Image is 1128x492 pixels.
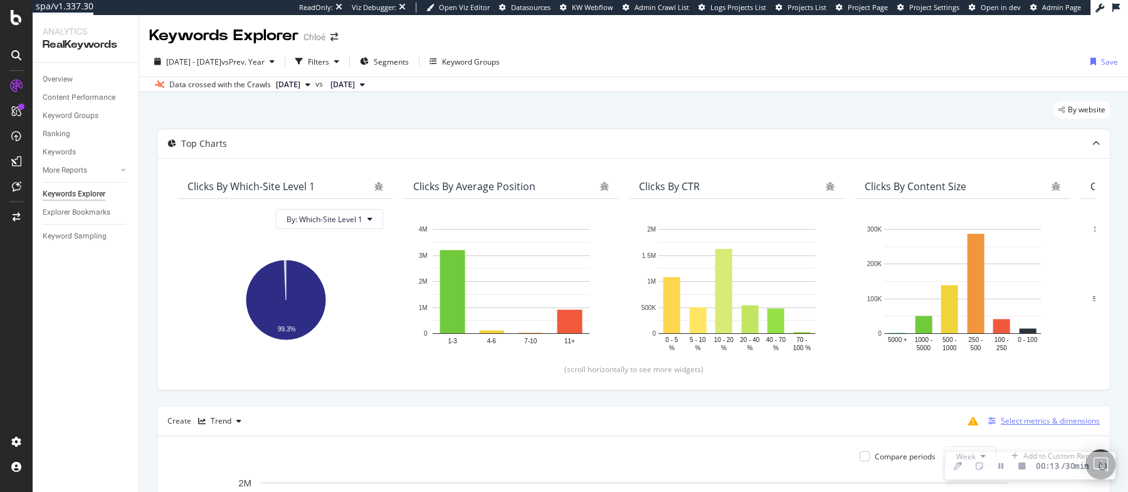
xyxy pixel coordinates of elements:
[43,146,76,159] div: Keywords
[776,3,826,13] a: Projects List
[1094,226,1107,233] text: 1.5M
[942,345,957,351] text: 1000
[1068,106,1105,114] span: By website
[867,296,882,302] text: 100K
[740,336,760,343] text: 20 - 40
[187,253,383,343] svg: A chart.
[942,336,957,343] text: 500 -
[271,77,315,92] button: [DATE]
[1052,182,1060,191] div: bug
[836,3,888,13] a: Project Page
[875,451,936,462] div: Compare periods
[149,51,280,72] button: [DATE] - [DATE]vsPrev. Year
[426,3,490,13] a: Open Viz Editor
[639,223,835,354] svg: A chart.
[413,223,609,354] svg: A chart.
[793,345,811,351] text: 100 %
[149,25,298,46] div: Keywords Explorer
[695,345,700,351] text: %
[374,56,409,67] span: Segments
[917,345,931,351] text: 5000
[1030,3,1081,13] a: Admin Page
[299,3,333,13] div: ReadOnly:
[290,51,344,72] button: Filters
[969,3,1021,13] a: Open in dev
[865,180,966,193] div: Clicks By Content Size
[796,336,807,343] text: 70 -
[647,226,656,233] text: 2M
[564,338,575,345] text: 11+
[325,77,370,92] button: [DATE]
[652,330,656,337] text: 0
[43,73,130,86] a: Overview
[308,56,329,67] div: Filters
[278,326,295,333] text: 99.3%
[424,330,428,337] text: 0
[970,345,981,351] text: 500
[639,180,700,193] div: Clicks By CTR
[419,252,428,259] text: 3M
[946,446,996,466] button: Week
[448,338,457,345] text: 1-3
[1001,415,1100,426] div: Select metrics & dimensions
[641,304,656,311] text: 500K
[439,3,490,12] span: Open Viz Editor
[424,51,505,72] button: Keyword Groups
[915,336,932,343] text: 1000 -
[1093,296,1108,302] text: 500K
[330,79,355,90] span: 2024 Jun. 23rd
[43,206,130,219] a: Explorer Bookmarks
[1053,101,1110,119] div: legacy label
[303,31,325,43] div: Chloé
[487,338,497,345] text: 4-6
[560,3,613,13] a: KW Webflow
[994,336,1009,343] text: 100 -
[43,164,87,177] div: More Reports
[287,214,362,225] span: By: Which-Site Level 1
[766,336,786,343] text: 40 - 70
[721,345,727,351] text: %
[193,411,246,431] button: Trend
[710,3,766,12] span: Logs Projects List
[43,73,73,86] div: Overview
[642,252,656,259] text: 1.5M
[867,261,882,268] text: 200K
[1101,56,1118,67] div: Save
[865,223,1060,354] svg: A chart.
[981,3,1021,12] span: Open in dev
[43,91,115,104] div: Content Performance
[888,336,907,343] text: 5000 +
[983,414,1100,429] button: Select metrics & dimensions
[43,230,107,243] div: Keyword Sampling
[352,3,396,13] div: Viz Debugger:
[600,182,609,191] div: bug
[511,3,551,12] span: Datasources
[1085,449,1115,479] div: Open Intercom Messenger
[172,364,1095,375] div: (scroll horizontally to see more widgets)
[43,206,110,219] div: Explorer Bookmarks
[43,188,105,201] div: Keywords Explorer
[43,230,130,243] a: Keyword Sampling
[43,188,130,201] a: Keywords Explorer
[43,109,130,122] a: Keyword Groups
[374,182,383,191] div: bug
[43,91,130,104] a: Content Performance
[572,3,613,12] span: KW Webflow
[1085,51,1118,72] button: Save
[167,411,246,431] div: Create
[1042,3,1081,12] span: Admin Page
[330,33,338,41] div: arrow-right-arrow-left
[43,109,98,122] div: Keyword Groups
[788,3,826,12] span: Projects List
[848,3,888,12] span: Project Page
[169,79,271,90] div: Data crossed with the Crawls
[43,164,117,177] a: More Reports
[43,127,70,141] div: Ranking
[419,226,428,233] text: 4M
[315,78,325,90] span: vs
[669,345,675,351] text: %
[867,226,882,233] text: 300K
[826,182,835,191] div: bug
